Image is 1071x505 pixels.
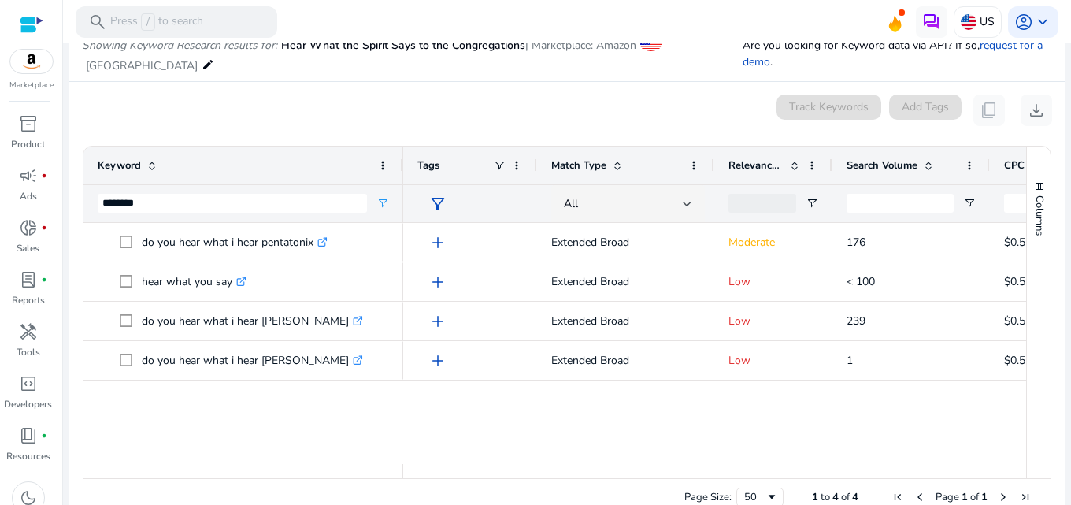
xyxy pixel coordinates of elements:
[1004,314,1064,329] span: $0.5 - $0.75
[963,197,976,210] button: Open Filter Menu
[141,13,155,31] span: /
[417,158,439,173] span: Tags
[551,265,700,298] p: Extended Broad
[981,490,988,504] span: 1
[1021,95,1052,126] button: download
[98,194,367,213] input: Keyword Filter Input
[728,226,818,258] p: Moderate
[41,433,47,439] span: fiber_manual_record
[19,374,38,393] span: code_blocks
[1004,274,1064,289] span: $0.5 - $0.75
[847,353,853,368] span: 1
[564,196,578,211] span: All
[832,490,839,504] span: 4
[961,14,976,30] img: us.svg
[110,13,203,31] p: Press to search
[10,50,53,73] img: amazon.svg
[821,490,830,504] span: to
[728,158,784,173] span: Relevance Score
[1004,235,1064,250] span: $0.5 - $0.75
[812,490,818,504] span: 1
[962,490,968,504] span: 1
[551,158,606,173] span: Match Type
[19,218,38,237] span: donut_small
[6,449,50,463] p: Resources
[743,37,1052,70] p: Are you looking for Keyword data via API? If so, .
[1004,158,1025,173] span: CPC
[1004,353,1064,368] span: $0.5 - $0.75
[728,305,818,337] p: Low
[428,312,447,331] span: add
[428,273,447,291] span: add
[9,80,54,91] p: Marketplace
[202,55,214,74] mat-icon: edit
[1019,491,1032,503] div: Last Page
[1032,195,1047,236] span: Columns
[551,344,700,377] p: Extended Broad
[20,189,37,203] p: Ads
[19,322,38,341] span: handyman
[852,490,858,504] span: 4
[17,241,39,255] p: Sales
[19,114,38,133] span: inventory_2
[19,270,38,289] span: lab_profile
[841,490,850,504] span: of
[997,491,1010,503] div: Next Page
[41,173,47,179] span: fiber_manual_record
[847,274,875,289] span: < 100
[19,166,38,185] span: campaign
[806,197,818,210] button: Open Filter Menu
[847,158,917,173] span: Search Volume
[1014,13,1033,32] span: account_circle
[142,226,328,258] p: do you hear what i hear pentatonix
[684,490,732,504] div: Page Size:
[913,491,926,503] div: Previous Page
[88,13,107,32] span: search
[11,137,45,151] p: Product
[142,305,363,337] p: do you hear what i hear [PERSON_NAME]
[1027,101,1046,120] span: download
[41,225,47,231] span: fiber_manual_record
[936,490,959,504] span: Page
[891,491,904,503] div: First Page
[98,158,141,173] span: Keyword
[376,197,389,210] button: Open Filter Menu
[4,397,52,411] p: Developers
[551,305,700,337] p: Extended Broad
[428,195,447,214] span: filter_alt
[847,235,865,250] span: 176
[728,344,818,377] p: Low
[744,490,765,504] div: 50
[428,233,447,252] span: add
[428,351,447,370] span: add
[728,265,818,298] p: Low
[12,293,45,307] p: Reports
[19,426,38,445] span: book_4
[142,265,246,298] p: hear what you say
[970,490,979,504] span: of
[847,194,954,213] input: Search Volume Filter Input
[1033,13,1052,32] span: keyboard_arrow_down
[551,226,700,258] p: Extended Broad
[86,58,198,73] span: [GEOGRAPHIC_DATA]
[41,277,47,283] span: fiber_manual_record
[847,314,865,329] span: 239
[142,344,363,377] p: do you hear what i hear [PERSON_NAME]
[980,8,995,35] p: US
[17,345,40,359] p: Tools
